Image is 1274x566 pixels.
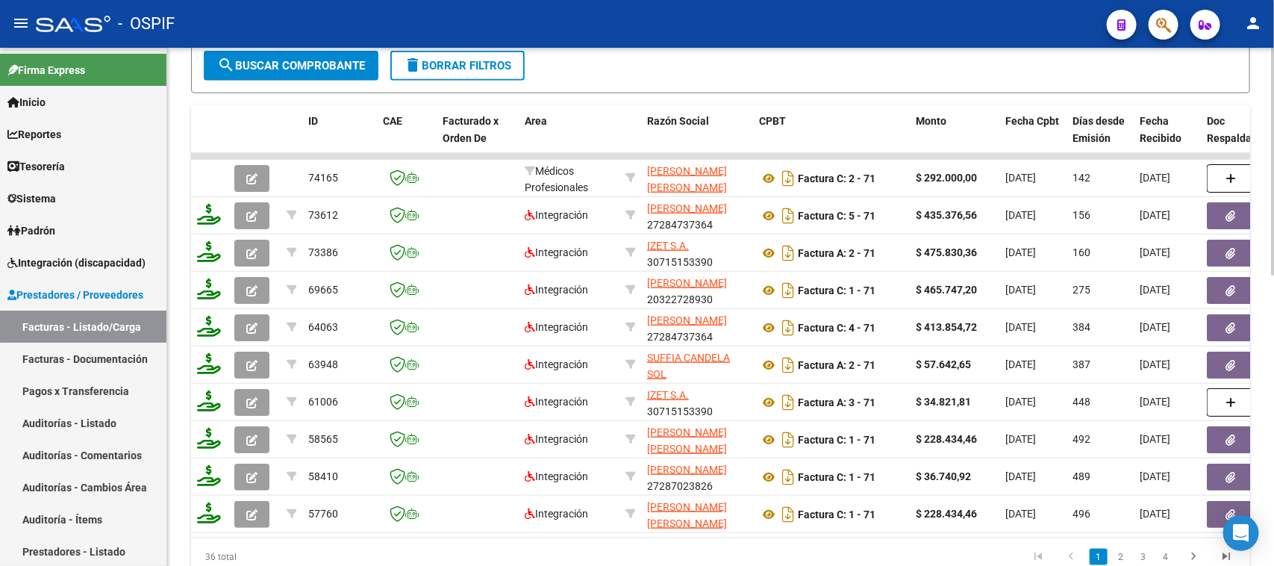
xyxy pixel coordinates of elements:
a: 3 [1134,549,1152,565]
span: Monto [916,115,946,127]
div: 30715153390 [647,237,747,269]
span: Integración (discapacidad) [7,255,146,271]
strong: $ 34.821,81 [916,396,971,408]
strong: $ 435.376,56 [916,209,977,221]
span: [DATE] [1140,284,1170,296]
datatable-header-cell: CAE [377,105,437,171]
span: 387 [1072,358,1090,370]
strong: $ 475.830,36 [916,246,977,258]
span: 496 [1072,508,1090,520]
datatable-header-cell: ID [302,105,377,171]
span: [PERSON_NAME] [PERSON_NAME] [647,501,727,530]
mat-icon: menu [12,14,30,32]
span: 73386 [308,246,338,258]
a: 1 [1090,549,1108,565]
strong: Factura C: 1 - 71 [798,509,875,520]
span: CPBT [759,115,786,127]
span: 69665 [308,284,338,296]
span: Firma Express [7,62,85,78]
i: Descargar documento [778,465,798,489]
span: Integración [525,358,588,370]
span: IZET S.A. [647,240,689,252]
i: Descargar documento [778,353,798,377]
mat-icon: delete [404,56,422,74]
span: Facturado x Orden De [443,115,499,144]
span: 156 [1072,209,1090,221]
span: [DATE] [1140,470,1170,482]
div: 23302368899 [647,163,747,194]
span: 160 [1072,246,1090,258]
span: CAE [383,115,402,127]
span: Integración [525,284,588,296]
strong: $ 465.747,20 [916,284,977,296]
div: 27415596184 [647,349,747,381]
span: Integración [525,209,588,221]
strong: Factura A: 2 - 71 [798,359,875,371]
span: Doc Respaldatoria [1207,115,1274,144]
strong: Factura C: 2 - 71 [798,172,875,184]
span: [DATE] [1140,246,1170,258]
i: Descargar documento [778,241,798,265]
strong: $ 292.000,00 [916,172,977,184]
span: [PERSON_NAME] [647,277,727,289]
mat-icon: person [1244,14,1262,32]
span: Tesorería [7,158,65,175]
span: Prestadores / Proveedores [7,287,143,303]
span: Integración [525,508,588,520]
span: Borrar Filtros [404,59,511,72]
strong: Factura C: 5 - 71 [798,210,875,222]
a: go to previous page [1057,549,1085,565]
span: 58410 [308,470,338,482]
strong: Factura C: 1 - 71 [798,471,875,483]
span: [DATE] [1005,172,1036,184]
span: Integración [525,396,588,408]
span: [PERSON_NAME] [PERSON_NAME] [647,426,727,455]
strong: Factura A: 2 - 71 [798,247,875,259]
span: [DATE] [1140,172,1170,184]
span: [DATE] [1005,246,1036,258]
span: 64063 [308,321,338,333]
span: 384 [1072,321,1090,333]
span: [PERSON_NAME] [647,314,727,326]
span: [DATE] [1005,508,1036,520]
strong: $ 228.434,46 [916,433,977,445]
span: ID [308,115,318,127]
a: go to last page [1212,549,1240,565]
span: [DATE] [1140,358,1170,370]
span: Médicos Profesionales [525,165,588,194]
a: go to first page [1024,549,1052,565]
i: Descargar documento [778,279,798,302]
span: Integración [525,321,588,333]
a: go to next page [1179,549,1208,565]
span: Razón Social [647,115,709,127]
div: Open Intercom Messenger [1223,515,1259,551]
strong: Factura C: 1 - 71 [798,284,875,296]
datatable-header-cell: Fecha Recibido [1134,105,1201,171]
strong: Factura A: 3 - 71 [798,396,875,408]
span: Sistema [7,190,56,207]
span: [PERSON_NAME] [647,202,727,214]
span: 489 [1072,470,1090,482]
span: IZET S.A. [647,389,689,401]
span: Padrón [7,223,55,239]
span: [PERSON_NAME] [PERSON_NAME] [647,165,727,194]
div: 20322728930 [647,275,747,306]
i: Descargar documento [778,503,798,526]
datatable-header-cell: Razón Social [641,105,753,171]
span: 73612 [308,209,338,221]
a: 4 [1157,549,1175,565]
span: [DATE] [1005,396,1036,408]
span: 58565 [308,433,338,445]
span: 57760 [308,508,338,520]
datatable-header-cell: Días desde Emisión [1067,105,1134,171]
strong: $ 57.642,65 [916,358,971,370]
span: Integración [525,470,588,482]
span: Días desde Emisión [1072,115,1125,144]
strong: Factura C: 1 - 71 [798,434,875,446]
datatable-header-cell: CPBT [753,105,910,171]
datatable-header-cell: Facturado x Orden De [437,105,519,171]
span: Integración [525,433,588,445]
div: 30715153390 [647,387,747,418]
strong: $ 413.854,72 [916,321,977,333]
span: Reportes [7,126,61,143]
